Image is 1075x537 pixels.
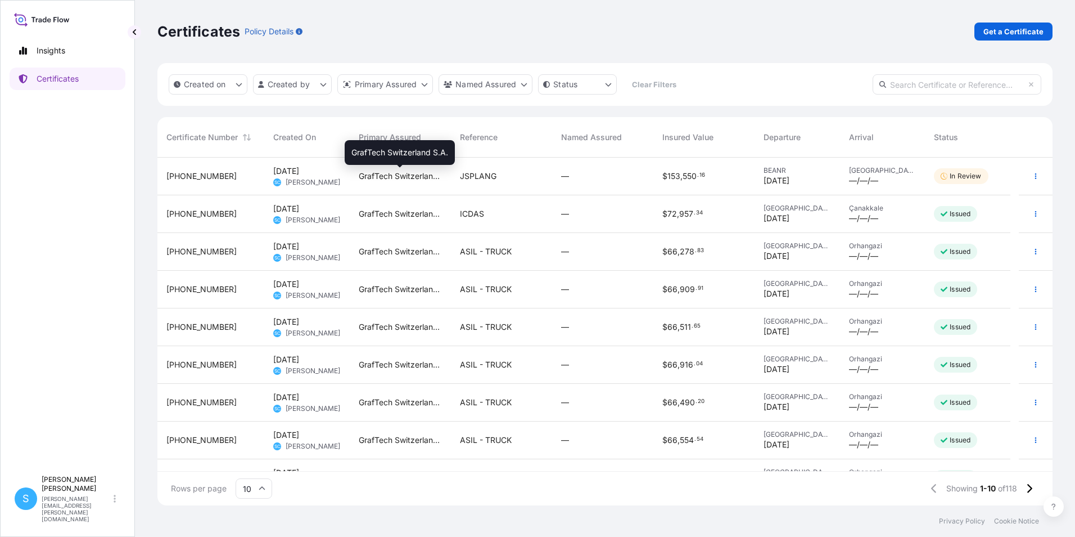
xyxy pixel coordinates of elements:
span: ASIL - TRUCK [460,284,512,295]
span: 916 [680,361,693,369]
span: [PHONE_NUMBER] [166,246,237,257]
span: Certificate Number [166,132,238,143]
a: Privacy Policy [939,517,985,526]
span: 72 [667,210,677,218]
button: createdOn Filter options [169,74,247,95]
span: 20 [698,400,704,404]
span: Orhangazi [849,317,916,326]
span: SC [274,177,281,188]
span: [DATE] [764,213,789,224]
p: [PERSON_NAME][EMAIL_ADDRESS][PERSON_NAME][DOMAIN_NAME] [42,495,111,522]
span: [PHONE_NUMBER] [166,171,237,182]
span: [DATE] [273,165,299,177]
span: [DATE] [273,354,299,365]
span: ASIL - TRUCK [460,397,512,408]
span: [DATE] [273,429,299,441]
span: 16 [699,173,705,177]
span: , [680,172,683,180]
p: Created on [184,79,226,90]
p: Issued [950,436,970,445]
span: 54 [697,437,703,441]
span: $ [662,323,667,331]
span: $ [662,436,667,444]
span: SC [274,328,281,339]
span: , [677,248,680,256]
span: 511 [680,323,691,331]
p: Certificates [37,73,79,84]
span: Primary Assured [359,132,421,143]
span: of 118 [998,483,1017,494]
p: Created by [268,79,310,90]
span: 66 [667,323,677,331]
span: ASIL - TRUCK [460,435,512,446]
p: Issued [950,398,970,407]
span: [GEOGRAPHIC_DATA] [849,166,916,175]
span: GrafTech Switzerland S.A. [359,208,442,220]
span: 554 [680,436,694,444]
span: 909 [680,285,695,293]
span: — [561,246,569,257]
span: Orhangazi [849,468,916,477]
a: Insights [10,39,125,62]
span: [PHONE_NUMBER] [166,359,237,370]
p: Status [553,79,577,90]
span: [PHONE_NUMBER] [166,321,237,333]
span: [PERSON_NAME] [286,291,340,300]
span: [DATE] [273,467,299,478]
span: . [695,400,697,404]
span: Orhangazi [849,392,916,401]
span: [DATE] [764,439,789,450]
span: [PERSON_NAME] [286,178,340,187]
span: —/—/— [849,288,878,299]
span: [DATE] [273,241,299,252]
span: 66 [667,248,677,256]
span: [DATE] [764,288,789,299]
span: S [22,493,29,504]
span: Arrival [849,132,874,143]
p: Issued [950,285,970,294]
span: — [561,359,569,370]
span: SC [274,441,281,452]
a: Get a Certificate [974,23,1053,41]
span: , [677,285,680,293]
span: 550 [683,172,697,180]
a: Certificates [10,68,125,90]
span: — [561,284,569,295]
span: [GEOGRAPHIC_DATA] [764,468,831,477]
span: SC [274,365,281,377]
span: . [695,249,697,253]
span: GrafTech Switzerland S.A. [359,171,442,182]
span: GrafTech Switzerland S.A. [359,435,442,446]
span: [PERSON_NAME] [286,329,340,338]
span: Insured Value [662,132,713,143]
span: . [692,324,693,328]
span: 04 [696,362,703,366]
span: — [561,321,569,333]
span: , [677,210,679,218]
span: [GEOGRAPHIC_DATA] [764,279,831,288]
span: —/—/— [849,439,878,450]
p: Primary Assured [355,79,417,90]
span: Reference [460,132,498,143]
span: — [561,171,569,182]
span: 1-10 [980,483,996,494]
span: [PHONE_NUMBER] [166,435,237,446]
span: SC [274,252,281,263]
span: , [677,436,680,444]
span: , [677,323,680,331]
span: [GEOGRAPHIC_DATA] [764,392,831,401]
span: . [694,362,695,366]
span: [DATE] [273,279,299,290]
span: 66 [667,285,677,293]
span: [PHONE_NUMBER] [166,397,237,408]
span: [DATE] [764,401,789,413]
span: Çanakkale [849,204,916,213]
span: GrafTech Switzerland S.A. [351,147,448,158]
button: distributor Filter options [337,74,433,95]
span: [DATE] [764,250,789,262]
span: [PHONE_NUMBER] [166,284,237,295]
a: Cookie Notice [994,517,1039,526]
span: 65 [694,324,701,328]
span: SC [274,214,281,226]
